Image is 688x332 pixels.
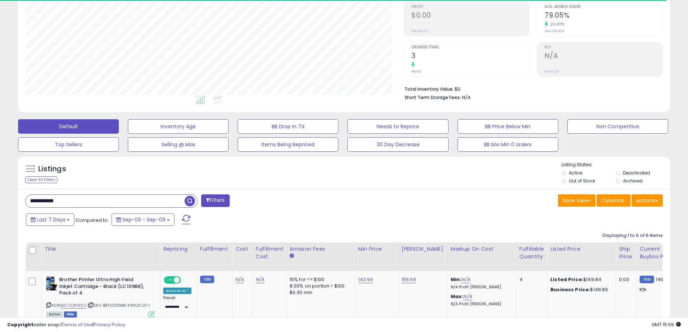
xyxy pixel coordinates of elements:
div: Fulfillable Quantity [519,245,544,260]
button: Last 7 Days [26,214,74,226]
span: | SKU: BRTLC109BK 4 PACK LD-1 [87,302,150,308]
a: B07ZQRXPZV [61,302,86,309]
label: Active [569,170,582,176]
span: Profit [411,5,529,9]
small: Prev: $0.00 [411,29,428,33]
a: 142.96 [358,276,373,283]
span: 2025-09-17 15:59 GMT [652,321,681,328]
div: Markup on Cost [451,245,513,253]
button: Filters [201,194,229,207]
button: Save View [558,194,596,207]
div: Current Buybox Price [640,245,677,260]
button: Non Competitive [567,119,668,134]
span: ROI [545,46,662,49]
b: Max: [451,293,463,300]
span: Ordered Items [411,46,529,49]
div: $0.30 min [290,289,350,296]
p: N/A Profit [PERSON_NAME] [451,285,511,290]
b: Brother Printer Ultra High Yield Inkjet Cartridge - Black (LC109BK), Pack of 4 [59,276,147,298]
a: N/A [235,276,244,283]
label: Archived [623,178,642,184]
button: Sep-03 - Sep-09 [112,214,174,226]
b: Business Price: [550,286,590,293]
p: Listing States: [562,161,670,168]
a: N/A [461,276,470,283]
li: $0 [404,84,657,93]
div: Listed Price [550,245,613,253]
a: N/A [463,293,472,300]
div: 0.00 [619,276,631,283]
button: BB blw Min 0 orders [458,137,558,152]
small: Prev: 65.40% [545,29,564,33]
span: Avg. Buybox Share [545,5,662,9]
button: BB Price Below Min [458,119,558,134]
th: The percentage added to the cost of goods (COGS) that forms the calculator for Min & Max prices. [447,242,516,271]
img: 514MGmrrniL._SL40_.jpg [46,276,57,291]
div: Clear All Filters [25,176,57,183]
button: BB Drop in 7d [238,119,338,134]
span: 149.84 [656,276,671,283]
small: FBM [640,276,654,283]
small: Prev: 0 [411,69,421,74]
label: Out of Stock [569,178,595,184]
div: seller snap | | [7,322,125,328]
a: N/A [256,276,264,283]
strong: Copyright [7,321,34,328]
span: N/A [462,94,471,101]
button: Inventory Age [128,119,229,134]
div: $149.84 [550,276,610,283]
button: Columns [597,194,631,207]
div: Displaying 1 to 6 of 6 items [602,232,663,239]
small: FBM [200,276,214,283]
button: Needs to Reprice [347,119,448,134]
div: Cost [235,245,250,253]
div: Ship Price [619,245,633,260]
b: Total Inventory Value: [404,86,454,92]
p: N/A Profit [PERSON_NAME] [451,302,511,307]
span: Last 7 Days [37,216,65,223]
h2: 79.05% [545,11,662,21]
span: ON [165,277,174,283]
a: 159.99 [402,276,416,283]
div: $149.83 [550,286,610,293]
div: Preset: [163,296,191,312]
div: Min Price [358,245,395,253]
span: OFF [180,277,191,283]
button: Selling @ Max [128,137,229,152]
a: Terms of Use [62,321,92,328]
div: Amazon AI * [163,288,191,294]
h2: $0.00 [411,11,529,21]
small: Amazon Fees. [290,253,294,259]
b: Short Term Storage Fees: [404,94,461,100]
h2: N/A [545,52,662,61]
span: Sep-03 - Sep-09 [122,216,165,223]
small: 20.87% [548,22,564,27]
a: Privacy Policy [94,321,125,328]
h2: 3 [411,52,529,61]
button: Items Being Repriced [238,137,338,152]
button: Top Sellers [18,137,119,152]
button: 30 Day Decrease [347,137,448,152]
div: 4 [519,276,542,283]
div: 15% for <= $100 [290,276,350,283]
small: Prev: N/A [545,69,559,74]
div: Amazon Fees [290,245,352,253]
div: [PERSON_NAME] [402,245,445,253]
span: Columns [601,197,624,204]
label: Deactivated [623,170,650,176]
b: Min: [451,276,462,283]
div: 8.00% on portion > $100 [290,283,350,289]
button: Actions [632,194,663,207]
span: Compared to: [75,217,109,224]
div: Repricing [163,245,194,253]
div: Title [44,245,157,253]
div: Fulfillment [200,245,229,253]
h5: Listings [38,164,66,174]
button: Default [18,119,119,134]
div: Fulfillment Cost [256,245,284,260]
b: Listed Price: [550,276,583,283]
